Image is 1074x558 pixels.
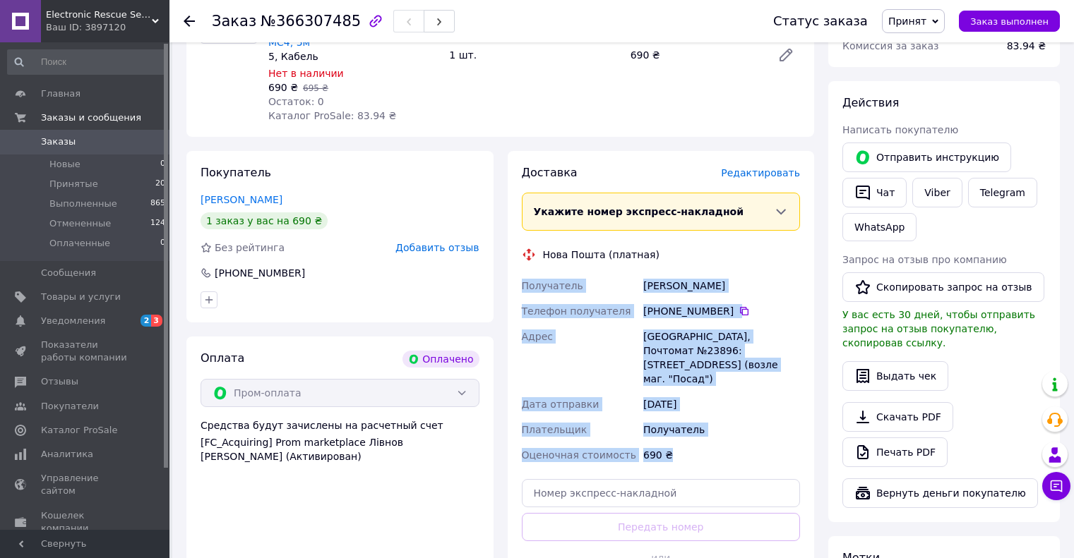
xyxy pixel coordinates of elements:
span: Принятые [49,178,98,190]
span: Заказ выполнен [970,16,1049,27]
span: Выполненные [49,198,117,210]
span: Оплата [201,351,244,365]
div: 690 ₴ [640,442,803,468]
span: Телефон получателя [522,305,631,317]
span: Нет в наличии [268,68,344,79]
span: 0 [160,237,165,250]
button: Скопировать запрос на отзыв [842,272,1044,302]
a: Кабель - удлинитель для солнечной панели с разъёмами MC4, 5м [268,8,434,48]
div: [PHONE_NUMBER] [643,304,800,318]
span: Оценочная стоимость [522,449,637,461]
span: Аналитика [41,448,93,461]
span: Получатель [522,280,583,291]
span: Electronic Rescue Service [46,8,152,21]
a: WhatsApp [842,213,917,241]
span: Укажите номер экспресс-накладной [534,206,744,217]
span: 865 [150,198,165,210]
span: Доставка [522,166,578,179]
span: Дата отправки [522,399,599,410]
button: Заказ выполнен [959,11,1060,32]
span: Действия [842,96,899,109]
span: Отзывы [41,375,78,388]
span: Отмененные [49,217,111,230]
div: Ваш ID: 3897120 [46,21,169,34]
span: Покупатели [41,400,99,413]
input: Номер экспресс-накладной [522,479,801,507]
a: Печать PDF [842,437,948,467]
span: Плательщик [522,424,587,435]
span: 83.94 ₴ [1007,40,1046,51]
button: Отправить инструкцию [842,142,1011,172]
span: Кошелек компании [41,509,131,535]
div: [PHONE_NUMBER] [213,266,306,280]
div: Получатель [640,417,803,442]
div: Вернуться назад [184,14,195,28]
a: Скачать PDF [842,402,953,432]
span: Управление сайтом [41,472,131,497]
button: Выдать чек [842,361,948,391]
div: [DATE] [640,392,803,417]
span: Принят [888,16,926,27]
span: Заказы [41,135,76,148]
div: 1 шт. [443,45,624,65]
div: Средства будут зачислены на расчетный счет [201,418,479,463]
div: [GEOGRAPHIC_DATA], Почтомат №23896: [STREET_ADDRESS] (возле маг. "Посад") [640,324,803,392]
a: Telegram [968,178,1037,207]
span: 3 [151,315,162,327]
span: 20 [155,178,165,190]
span: Каталог ProSale [41,424,117,437]
span: 2 [141,315,152,327]
div: [PERSON_NAME] [640,273,803,298]
div: Оплачено [402,351,479,368]
span: Написать покупателю [842,124,958,135]
span: Запрос на отзыв про компанию [842,254,1007,265]
button: Чат [842,178,907,207]
div: 1 заказ у вас на 690 ₴ [201,212,328,229]
button: Вернуть деньги покупателю [842,478,1038,508]
span: Главная [41,87,80,100]
span: Редактировать [721,167,800,178]
button: Чат с покупателем [1042,472,1070,500]
span: Заказ [212,13,256,30]
input: Поиск [7,49,167,75]
span: Добавить отзыв [395,242,479,253]
span: 0 [160,158,165,171]
span: 124 [150,217,165,230]
span: Остаток: 0 [268,96,324,107]
span: Без рейтинга [215,242,285,253]
span: Уведомления [41,315,105,327]
span: Новые [49,158,80,171]
span: Адрес [522,331,553,342]
span: Сообщения [41,267,96,279]
div: 5, Кабель [268,49,438,63]
div: Статус заказа [773,14,868,28]
span: Комиссия за заказ [842,40,939,51]
div: Нова Пошта (платная) [539,248,663,262]
span: Каталог ProSale: 83.94 ₴ [268,110,396,121]
a: [PERSON_NAME] [201,194,282,205]
span: Заказы и сообщения [41,111,141,124]
span: №366307485 [261,13,361,30]
a: Редактировать [772,41,800,69]
span: У вас есть 30 дней, чтобы отправить запрос на отзыв покупателю, скопировав ссылку. [842,309,1035,348]
span: Товары и услуги [41,291,121,303]
span: Оплаченные [49,237,110,250]
div: [FC_Acquiring] Prom marketplace Лівнов [PERSON_NAME] (Активирован) [201,435,479,463]
span: Показатели работы компании [41,339,131,364]
span: Покупатель [201,166,271,179]
span: 690 ₴ [268,82,298,93]
a: Viber [912,178,962,207]
div: 690 ₴ [625,45,766,65]
span: 695 ₴ [303,83,328,93]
